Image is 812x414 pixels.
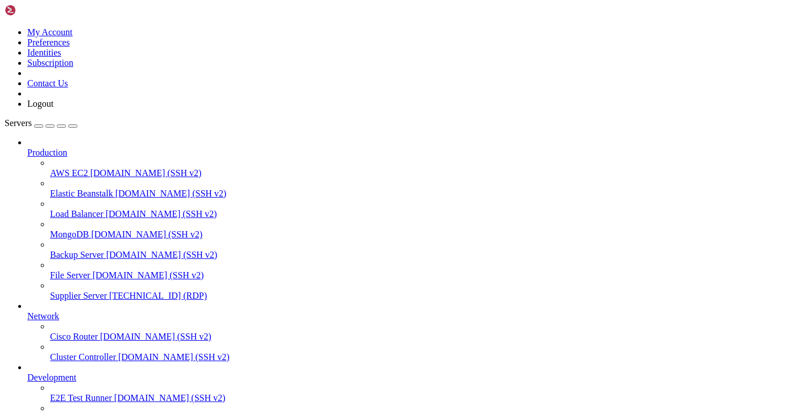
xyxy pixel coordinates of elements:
span: Production [27,148,67,157]
a: Cisco Router [DOMAIN_NAME] (SSH v2) [50,332,807,342]
a: Backup Server [DOMAIN_NAME] (SSH v2) [50,250,807,260]
a: Subscription [27,58,73,68]
li: Cluster Controller [DOMAIN_NAME] (SSH v2) [50,342,807,362]
a: Logout [27,99,53,108]
a: Cluster Controller [DOMAIN_NAME] (SSH v2) [50,352,807,362]
span: Backup Server [50,250,104,260]
a: Elastic Beanstalk [DOMAIN_NAME] (SSH v2) [50,189,807,199]
a: Contact Us [27,78,68,88]
span: [TECHNICAL_ID] (RDP) [109,291,207,300]
a: My Account [27,27,73,37]
li: E2E Test Runner [DOMAIN_NAME] (SSH v2) [50,383,807,403]
li: Production [27,137,807,301]
a: File Server [DOMAIN_NAME] (SSH v2) [50,270,807,281]
span: Development [27,373,76,382]
span: File Server [50,270,90,280]
a: Production [27,148,807,158]
span: [DOMAIN_NAME] (SSH v2) [106,250,218,260]
li: MongoDB [DOMAIN_NAME] (SSH v2) [50,219,807,240]
span: Elastic Beanstalk [50,189,113,198]
li: File Server [DOMAIN_NAME] (SSH v2) [50,260,807,281]
a: Development [27,373,807,383]
img: Shellngn [5,5,70,16]
li: Network [27,301,807,362]
span: E2E Test Runner [50,393,112,403]
span: MongoDB [50,229,89,239]
li: AWS EC2 [DOMAIN_NAME] (SSH v2) [50,158,807,178]
a: E2E Test Runner [DOMAIN_NAME] (SSH v2) [50,393,807,403]
a: Load Balancer [DOMAIN_NAME] (SSH v2) [50,209,807,219]
span: [DOMAIN_NAME] (SSH v2) [90,168,202,178]
span: [DOMAIN_NAME] (SSH v2) [93,270,204,280]
span: [DOMAIN_NAME] (SSH v2) [106,209,217,219]
span: [DOMAIN_NAME] (SSH v2) [114,393,226,403]
span: Load Balancer [50,209,103,219]
a: Preferences [27,37,70,47]
span: [DOMAIN_NAME] (SSH v2) [118,352,230,362]
a: MongoDB [DOMAIN_NAME] (SSH v2) [50,229,807,240]
span: [DOMAIN_NAME] (SSH v2) [91,229,202,239]
span: AWS EC2 [50,168,88,178]
li: Load Balancer [DOMAIN_NAME] (SSH v2) [50,199,807,219]
a: Supplier Server [TECHNICAL_ID] (RDP) [50,291,807,301]
li: Backup Server [DOMAIN_NAME] (SSH v2) [50,240,807,260]
span: Cluster Controller [50,352,116,362]
li: Cisco Router [DOMAIN_NAME] (SSH v2) [50,321,807,342]
span: [DOMAIN_NAME] (SSH v2) [115,189,227,198]
li: Elastic Beanstalk [DOMAIN_NAME] (SSH v2) [50,178,807,199]
a: Identities [27,48,61,57]
span: Network [27,311,59,321]
span: Cisco Router [50,332,98,341]
span: [DOMAIN_NAME] (SSH v2) [100,332,212,341]
a: Servers [5,118,77,128]
li: Supplier Server [TECHNICAL_ID] (RDP) [50,281,807,301]
span: Servers [5,118,32,128]
span: Supplier Server [50,291,107,300]
a: Network [27,311,807,321]
a: AWS EC2 [DOMAIN_NAME] (SSH v2) [50,168,807,178]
